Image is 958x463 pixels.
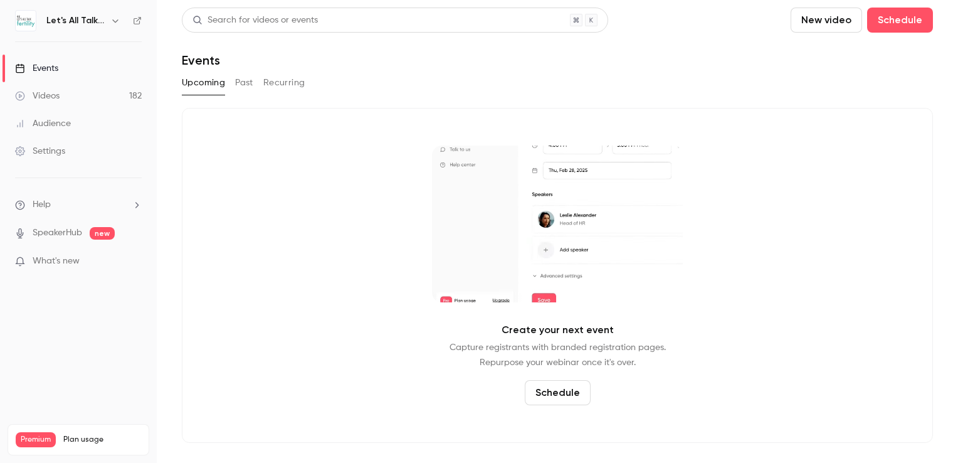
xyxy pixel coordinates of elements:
[235,73,253,93] button: Past
[33,198,51,211] span: Help
[33,226,82,240] a: SpeakerHub
[192,14,318,27] div: Search for videos or events
[15,90,60,102] div: Videos
[90,227,115,240] span: new
[63,435,141,445] span: Plan usage
[15,145,65,157] div: Settings
[263,73,305,93] button: Recurring
[46,14,105,27] h6: Let's All Talk Fertility
[867,8,933,33] button: Schedule
[525,380,591,405] button: Schedule
[15,117,71,130] div: Audience
[127,256,142,267] iframe: Noticeable Trigger
[502,322,614,338] p: Create your next event
[16,432,56,447] span: Premium
[15,62,58,75] div: Events
[182,73,225,93] button: Upcoming
[182,53,220,68] h1: Events
[15,198,142,211] li: help-dropdown-opener
[450,340,666,370] p: Capture registrants with branded registration pages. Repurpose your webinar once it's over.
[791,8,862,33] button: New video
[33,255,80,268] span: What's new
[16,11,36,31] img: Let's All Talk Fertility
